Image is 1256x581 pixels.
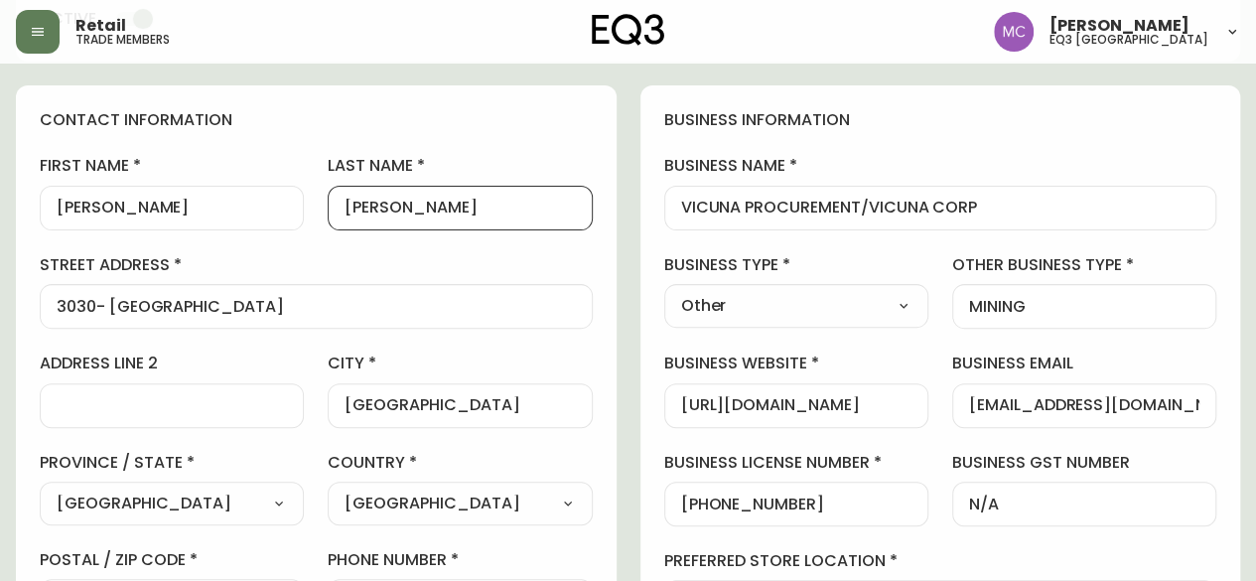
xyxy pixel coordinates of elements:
label: last name [328,155,592,177]
label: business website [664,353,928,374]
label: street address [40,254,593,276]
label: other business type [952,254,1216,276]
label: postal / zip code [40,549,304,571]
label: business email [952,353,1216,374]
label: business license number [664,452,928,474]
label: first name [40,155,304,177]
h4: business information [664,109,1217,131]
span: [PERSON_NAME] [1049,18,1189,34]
img: 6dbdb61c5655a9a555815750a11666cc [994,12,1034,52]
span: Retail [75,18,126,34]
label: city [328,353,592,374]
input: https://www.designshop.com [681,396,911,415]
label: business gst number [952,452,1216,474]
img: logo [592,14,665,46]
label: business name [664,155,1217,177]
label: province / state [40,452,304,474]
label: preferred store location [664,550,1217,572]
label: business type [664,254,928,276]
h5: trade members [75,34,170,46]
label: address line 2 [40,353,304,374]
label: phone number [328,549,592,571]
h5: eq3 [GEOGRAPHIC_DATA] [1049,34,1208,46]
label: country [328,452,592,474]
h4: contact information [40,109,593,131]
